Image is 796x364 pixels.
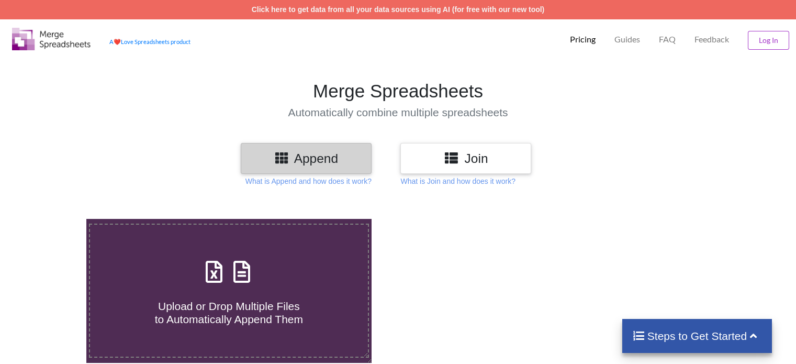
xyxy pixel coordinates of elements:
img: Logo.png [12,28,91,50]
a: AheartLove Spreadsheets product [109,38,190,45]
p: What is Append and how does it work? [245,176,372,186]
span: Feedback [694,35,729,43]
span: Upload or Drop Multiple Files to Automatically Append Them [155,300,303,325]
p: Pricing [570,34,596,45]
h3: Append [249,151,364,166]
span: heart [114,38,121,45]
h3: Join [408,151,523,166]
p: FAQ [659,34,676,45]
p: What is Join and how does it work? [400,176,515,186]
p: Guides [614,34,640,45]
h4: Steps to Get Started [633,329,762,343]
a: Click here to get data from all your data sources using AI (for free with our new tool) [252,5,545,14]
button: Log In [748,31,789,50]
